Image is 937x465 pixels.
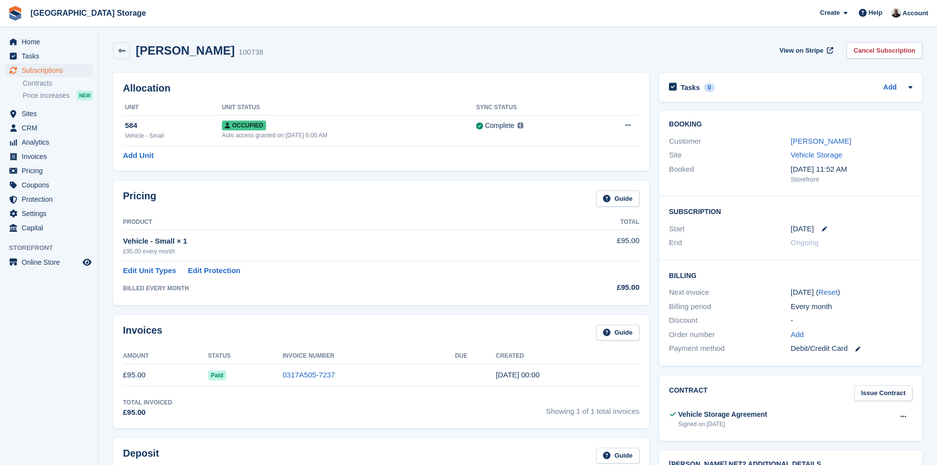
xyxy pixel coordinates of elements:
[681,83,700,92] h2: Tasks
[903,8,928,18] span: Account
[22,121,81,135] span: CRM
[669,329,790,341] div: Order number
[123,100,222,116] th: Unit
[669,136,790,147] div: Customer
[222,100,476,116] th: Unit Status
[208,348,283,364] th: Status
[669,150,790,161] div: Site
[283,371,335,379] a: 0317A505-7237
[123,448,159,464] h2: Deposit
[455,348,496,364] th: Due
[791,287,912,298] div: [DATE] ( )
[791,315,912,326] div: -
[5,150,93,163] a: menu
[188,265,241,277] a: Edit Protection
[820,8,840,18] span: Create
[476,100,590,116] th: Sync Status
[123,284,556,293] div: BILLED EVERY MONTH
[791,164,912,175] div: [DATE] 11:52 AM
[222,121,266,130] span: Occupied
[791,329,804,341] a: Add
[791,137,851,145] a: [PERSON_NAME]
[669,164,790,185] div: Booked
[125,120,222,131] div: 584
[5,221,93,235] a: menu
[22,150,81,163] span: Invoices
[22,207,81,220] span: Settings
[791,343,912,354] div: Debit/Credit Card
[496,348,639,364] th: Created
[869,8,882,18] span: Help
[854,385,912,402] a: Issue Contract
[791,238,819,247] span: Ongoing
[123,150,153,161] a: Add Unit
[846,42,922,59] a: Cancel Subscription
[5,35,93,49] a: menu
[22,107,81,121] span: Sites
[791,301,912,312] div: Every month
[669,121,912,128] h2: Booking
[596,325,639,341] a: Guide
[5,192,93,206] a: menu
[883,82,897,93] a: Add
[5,107,93,121] a: menu
[22,63,81,77] span: Subscriptions
[22,135,81,149] span: Analytics
[208,371,226,380] span: Paid
[780,46,823,56] span: View on Stripe
[5,207,93,220] a: menu
[546,398,639,418] span: Showing 1 of 1 total invoices
[23,79,93,88] a: Contracts
[5,135,93,149] a: menu
[5,164,93,178] a: menu
[123,83,639,94] h2: Allocation
[81,256,93,268] a: Preview store
[669,385,708,402] h2: Contract
[5,121,93,135] a: menu
[704,83,715,92] div: 0
[669,223,790,235] div: Start
[5,63,93,77] a: menu
[123,247,556,256] div: £95.00 every month
[556,230,639,261] td: £95.00
[136,44,235,57] h2: [PERSON_NAME]
[791,175,912,185] div: Storefront
[517,123,523,128] img: icon-info-grey-7440780725fd019a000dd9b08b2336e03edf1995a4989e88bcd33f0948082b44.svg
[123,236,556,247] div: Vehicle - Small × 1
[669,270,912,280] h2: Billing
[5,178,93,192] a: menu
[222,131,476,140] div: Auto access granted on [DATE] 6:00 AM
[556,282,639,293] div: £95.00
[818,288,838,296] a: Reset
[596,448,639,464] a: Guide
[22,192,81,206] span: Protection
[23,91,70,100] span: Price increases
[123,398,172,407] div: Total Invoiced
[77,91,93,100] div: NEW
[556,215,639,230] th: Total
[669,343,790,354] div: Payment method
[485,121,514,131] div: Complete
[123,407,172,418] div: £95.00
[669,237,790,248] div: End
[22,164,81,178] span: Pricing
[123,348,208,364] th: Amount
[22,49,81,63] span: Tasks
[678,409,767,420] div: Vehicle Storage Agreement
[27,5,150,21] a: [GEOGRAPHIC_DATA] Storage
[22,255,81,269] span: Online Store
[791,151,843,159] a: Vehicle Storage
[678,420,767,429] div: Signed on [DATE]
[22,35,81,49] span: Home
[669,315,790,326] div: Discount
[123,215,556,230] th: Product
[9,243,98,253] span: Storefront
[123,265,176,277] a: Edit Unit Types
[891,8,901,18] img: Keith Strivens
[123,325,162,341] h2: Invoices
[669,301,790,312] div: Billing period
[5,49,93,63] a: menu
[596,190,639,207] a: Guide
[496,371,540,379] time: 2025-08-15 23:00:13 UTC
[8,6,23,21] img: stora-icon-8386f47178a22dfd0bd8f6a31ec36ba5ce8667c1dd55bd0f319d3a0aa187defe.svg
